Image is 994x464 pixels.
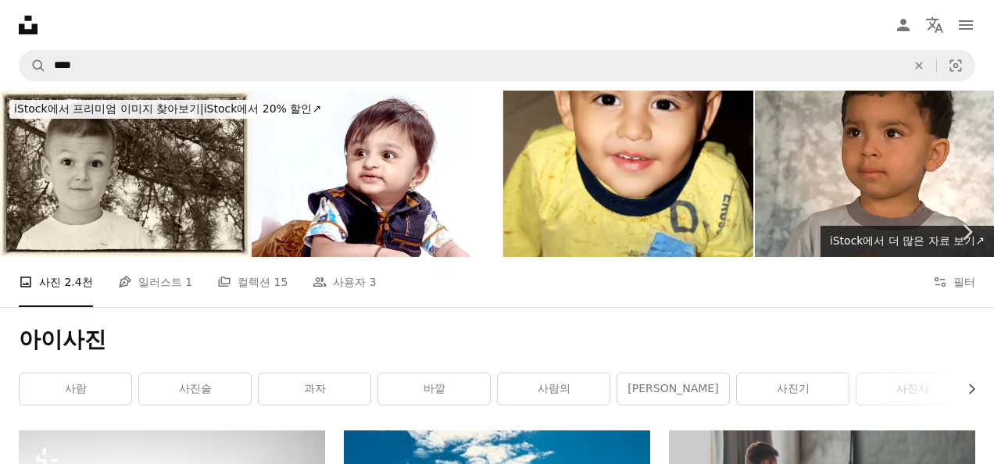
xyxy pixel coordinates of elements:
[937,51,974,80] button: 시각적 검색
[14,102,204,115] span: iStock에서 프리미엄 이미지 찾아보기 |
[313,257,376,307] a: 사용자 3
[19,326,975,354] h1: 아이사진
[919,9,950,41] button: 언어
[19,16,38,34] a: 홈 — Unsplash
[20,373,131,405] a: 사람
[503,91,753,257] img: 집에서 쾌활한 아이 서 초상화
[902,51,936,80] button: 삭제
[933,257,975,307] button: 필터
[957,373,975,405] button: 목록을 오른쪽으로 스크롤
[139,373,251,405] a: 사진술
[259,373,370,405] a: 과자
[378,373,490,405] a: 바깥
[737,373,849,405] a: 사진기
[185,273,192,291] span: 1
[20,51,46,80] button: Unsplash 검색
[830,234,985,247] span: iStock에서 더 많은 자료 보기 ↗
[856,373,968,405] a: 사진사
[274,273,288,291] span: 15
[939,157,994,307] a: 다음
[821,226,994,257] a: iStock에서 더 많은 자료 보기↗
[370,273,377,291] span: 3
[118,257,192,307] a: 일러스트 1
[950,9,981,41] button: 메뉴
[498,373,610,405] a: 사람의
[617,373,729,405] a: [PERSON_NAME]
[252,91,502,257] img: 귀여운 인도 아기 아이 재생와 장난감
[9,100,326,119] div: iStock에서 20% 할인 ↗
[888,9,919,41] a: 로그인 / 가입
[19,50,975,81] form: 사이트 전체에서 이미지 찾기
[217,257,288,307] a: 컬렉션 15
